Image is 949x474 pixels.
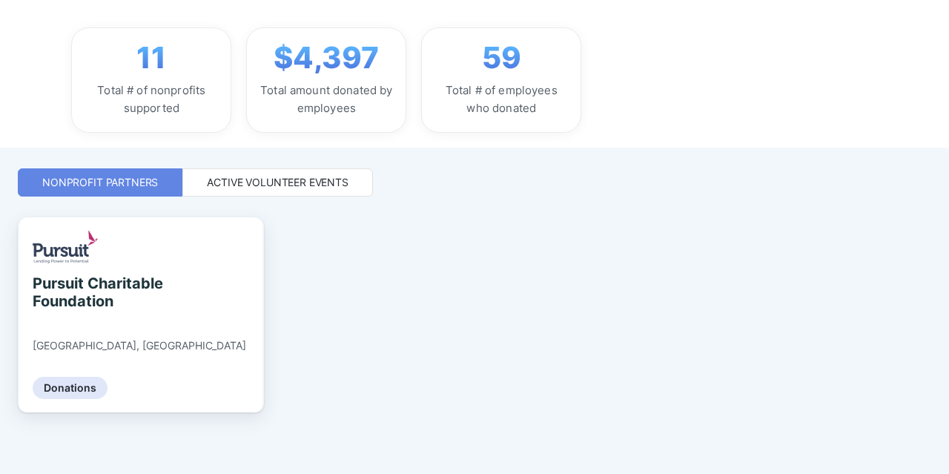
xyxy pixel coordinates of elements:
[136,40,166,76] span: 11
[482,40,521,76] span: 59
[274,40,379,76] span: $4,397
[42,175,158,190] div: Nonprofit Partners
[33,377,108,399] div: Donations
[207,175,348,190] div: Active Volunteer Events
[434,82,569,117] div: Total # of employees who donated
[33,274,168,310] div: Pursuit Charitable Foundation
[259,82,394,117] div: Total amount donated by employees
[33,339,246,352] div: [GEOGRAPHIC_DATA], [GEOGRAPHIC_DATA]
[84,82,219,117] div: Total # of nonprofits supported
